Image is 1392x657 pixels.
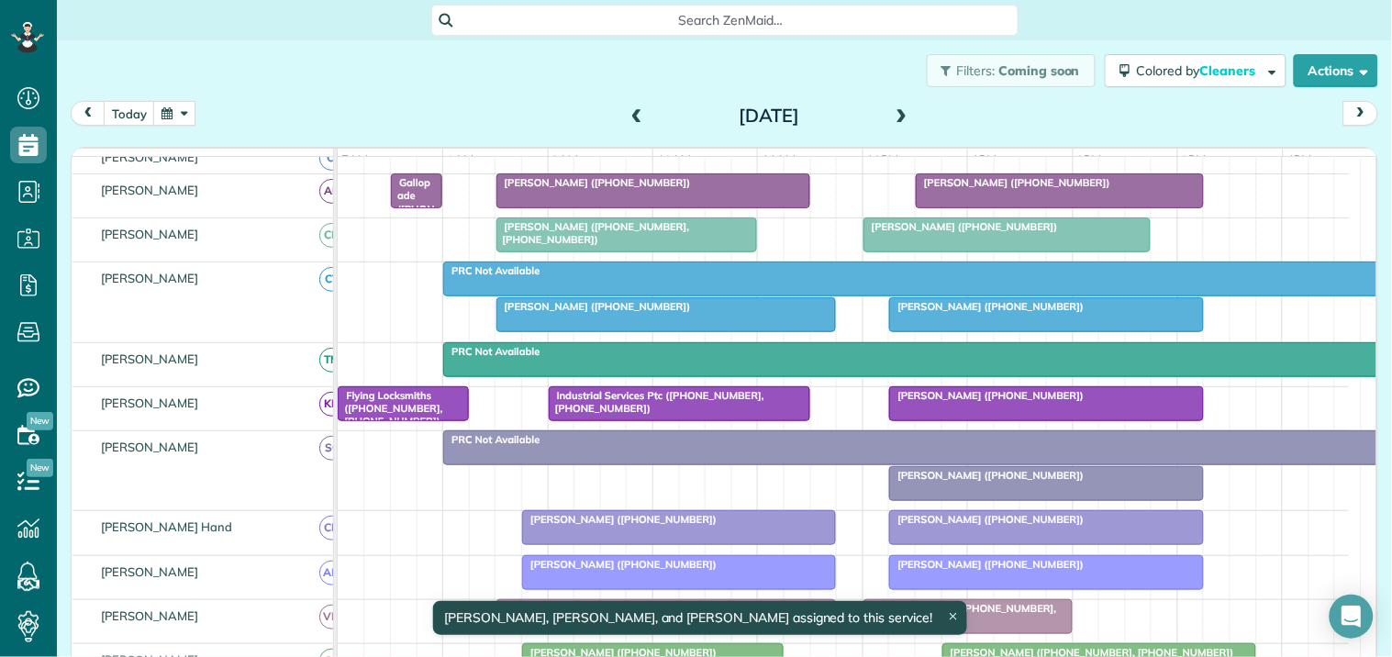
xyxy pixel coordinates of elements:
span: 8am [443,152,477,167]
span: [PERSON_NAME] ([PHONE_NUMBER]) [915,176,1111,189]
span: 2pm [1074,152,1106,167]
span: PRC Not Available [442,345,540,358]
span: [PERSON_NAME] ([PHONE_NUMBER]) [888,469,1085,482]
div: Open Intercom Messenger [1330,595,1374,639]
div: [PERSON_NAME], [PERSON_NAME], and [PERSON_NAME] assigned to this service! [433,601,967,635]
span: [PERSON_NAME] [97,271,203,285]
button: today [104,101,155,126]
span: Gallopade ([PHONE_NUMBER], [PHONE_NUMBER]) [390,176,435,282]
span: [PERSON_NAME] [97,440,203,454]
span: [PERSON_NAME] [97,351,203,366]
button: next [1343,101,1378,126]
span: [PERSON_NAME] ([PHONE_NUMBER], [PHONE_NUMBER]) [496,220,690,246]
span: CJ [319,146,344,171]
span: [PERSON_NAME] [97,564,203,579]
span: [PERSON_NAME] ([PHONE_NUMBER]) [496,176,692,189]
span: Cleaners [1200,62,1259,79]
span: [PERSON_NAME] ([PHONE_NUMBER]) [888,300,1085,313]
span: [PERSON_NAME] [97,227,203,241]
span: 10am [653,152,695,167]
span: Flying Locksmiths ([PHONE_NUMBER], [PHONE_NUMBER]) [337,389,442,429]
button: Colored byCleaners [1105,54,1286,87]
span: New [27,459,53,477]
span: PRC Not Available [442,433,540,446]
span: [PERSON_NAME] ([PHONE_NUMBER]) [888,558,1085,571]
span: AM [319,561,344,585]
span: 7am [338,152,372,167]
span: [PERSON_NAME] ([PHONE_NUMBER]) [863,220,1059,233]
span: 3pm [1178,152,1210,167]
span: 4pm [1284,152,1316,167]
span: Coming soon [998,62,1081,79]
span: SC [319,436,344,461]
span: CT [319,267,344,292]
span: [PERSON_NAME] ([PHONE_NUMBER]) [888,389,1085,402]
span: 1pm [968,152,1000,167]
span: 11am [758,152,799,167]
span: [PERSON_NAME] ([PHONE_NUMBER]) [521,558,718,571]
span: [PERSON_NAME] Hand [97,519,236,534]
span: AR [319,179,344,204]
span: [PERSON_NAME] ([PHONE_NUMBER]) [521,513,718,526]
span: Filters: [957,62,996,79]
span: PRC Not Available [442,264,540,277]
span: [PERSON_NAME] ([PHONE_NUMBER], [PHONE_NUMBER]) [863,602,1057,628]
span: New [27,412,53,430]
span: TM [319,348,344,373]
span: [PERSON_NAME] ([PHONE_NUMBER]) [496,300,692,313]
span: [PERSON_NAME] [97,150,203,164]
span: CH [319,516,344,540]
span: [PERSON_NAME] [97,183,203,197]
span: 9am [549,152,583,167]
span: 12pm [863,152,903,167]
span: [PERSON_NAME] ([PHONE_NUMBER]) [888,513,1085,526]
span: Colored by [1137,62,1263,79]
span: CM [319,223,344,248]
span: [PERSON_NAME] [97,608,203,623]
button: prev [71,101,106,126]
button: Actions [1294,54,1378,87]
span: Industrial Services Ptc ([PHONE_NUMBER], [PHONE_NUMBER]) [548,389,764,415]
h2: [DATE] [654,106,884,126]
span: VM [319,605,344,629]
span: [PERSON_NAME] [97,395,203,410]
span: KD [319,392,344,417]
